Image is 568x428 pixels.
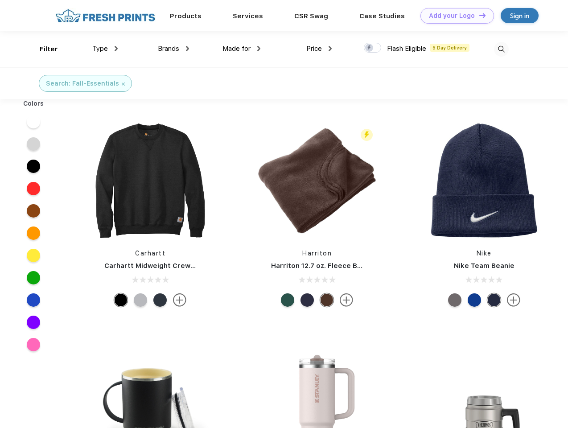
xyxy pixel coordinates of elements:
[53,8,158,24] img: fo%20logo%202.webp
[281,293,294,307] div: Hunter
[122,82,125,86] img: filter_cancel.svg
[425,121,543,240] img: func=resize&h=266
[40,44,58,54] div: Filter
[429,12,475,20] div: Add your Logo
[507,293,520,307] img: more.svg
[361,129,373,141] img: flash_active_toggle.svg
[257,46,260,51] img: dropdown.png
[448,293,461,307] div: Medium Grey
[46,79,119,88] div: Search: Fall-Essentials
[91,121,210,240] img: func=resize&h=266
[329,46,332,51] img: dropdown.png
[468,293,481,307] div: Game Royal
[92,45,108,53] span: Type
[271,262,379,270] a: Harriton 12.7 oz. Fleece Blanket
[173,293,186,307] img: more.svg
[454,262,514,270] a: Nike Team Beanie
[430,44,469,52] span: 5 Day Delivery
[135,250,165,257] a: Carhartt
[258,121,376,240] img: func=resize&h=266
[340,293,353,307] img: more.svg
[158,45,179,53] span: Brands
[494,42,509,57] img: desktop_search.svg
[186,46,189,51] img: dropdown.png
[479,13,486,18] img: DT
[387,45,426,53] span: Flash Eligible
[104,262,246,270] a: Carhartt Midweight Crewneck Sweatshirt
[300,293,314,307] div: Navy
[170,12,202,20] a: Products
[320,293,333,307] div: Cocoa
[114,293,128,307] div: Black
[510,11,529,21] div: Sign in
[222,45,251,53] span: Made for
[487,293,501,307] div: College Navy
[501,8,539,23] a: Sign in
[115,46,118,51] img: dropdown.png
[306,45,322,53] span: Price
[477,250,492,257] a: Nike
[16,99,51,108] div: Colors
[134,293,147,307] div: Heather Grey
[153,293,167,307] div: New Navy
[302,250,332,257] a: Harriton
